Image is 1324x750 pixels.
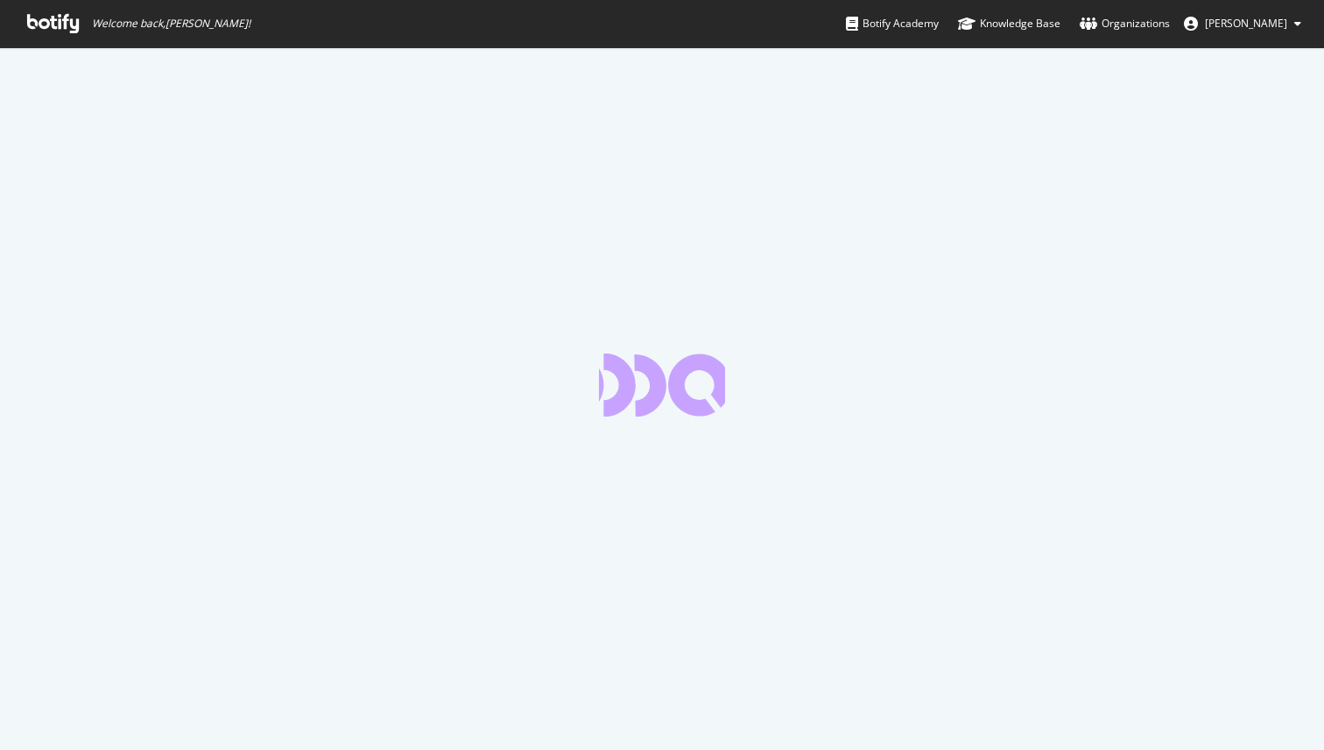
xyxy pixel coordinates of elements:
[1080,15,1170,32] div: Organizations
[958,15,1060,32] div: Knowledge Base
[1205,16,1287,31] span: Prabal Partap
[92,17,250,31] span: Welcome back, [PERSON_NAME] !
[1170,10,1315,38] button: [PERSON_NAME]
[599,354,725,417] div: animation
[846,15,939,32] div: Botify Academy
